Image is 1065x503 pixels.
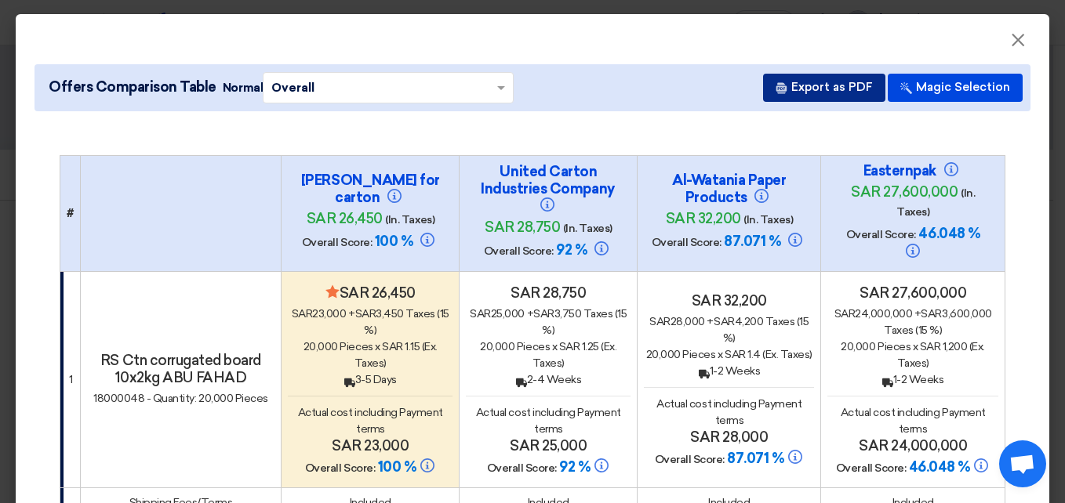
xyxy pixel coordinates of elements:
span: Actual cost including Payment terms [841,406,986,436]
h4: RS Ctn corrugated board 10x2kg ABU FAHAD [87,352,275,386]
span: Overall Score: [302,236,372,249]
span: Offers Comparison Table [49,77,216,98]
span: 87.071 % [727,450,783,467]
span: sar 32,200 [666,210,741,227]
span: sar [470,307,491,320]
span: 20,000 [841,340,875,353]
span: Overall Score: [836,461,906,475]
span: sar 28,750 [485,219,560,236]
h4: sar 26,450 [288,284,453,302]
span: sar [649,315,671,328]
span: Actual cost including Payment terms [476,406,621,436]
h4: United Carton Industries Company [470,163,627,215]
div: 28,000 + 4,200 Taxes (15 %) [644,313,814,346]
span: sar [921,307,942,320]
span: Pieces x [878,340,918,353]
th: # [60,155,81,271]
span: sar [714,315,735,328]
span: 20,000 [646,348,681,361]
span: 20,000 [480,340,514,353]
span: sar 1,200 [920,340,968,353]
span: sar [834,307,856,320]
span: Overall Score: [305,461,375,475]
h4: sar 28,750 [466,284,631,302]
span: Overall Score: [652,236,722,249]
span: 46.048 % [918,225,980,242]
span: sar 27,600,000 [851,183,958,201]
span: (Ex. Taxes) [762,348,812,361]
div: 1-2 Weeks [644,363,814,379]
span: sar 1.15 [382,340,420,353]
span: (In. Taxes) [563,222,612,235]
span: Overall Score: [846,228,916,241]
td: 1 [60,271,81,487]
span: sar 26,450 [307,210,383,227]
span: sar [533,307,554,320]
span: (In. Taxes) [385,213,434,226]
h4: sar 27,600,000 [827,284,998,302]
span: (Ex. Taxes) [354,340,438,370]
div: Open chat [999,440,1046,487]
div: 1-2 Weeks [827,371,998,388]
button: Magic Selection [888,74,1023,102]
span: Actual cost including Payment terms [298,406,443,436]
span: (Ex. Taxes) [532,340,617,370]
span: (Ex. Taxes) [897,340,985,370]
span: 100 % [375,233,413,250]
h4: Easternpak [834,162,991,179]
span: 100 % [378,458,416,476]
span: sar 1.4 [725,348,761,361]
span: sar [292,307,313,320]
div: 24,000,000 + 3,600,000 Taxes (15 %) [827,306,998,338]
div: 2-4 Weeks [466,371,631,388]
div: 25,000 + 3,750 Taxes (15 %) [466,306,631,338]
h4: sar 25,000 [466,437,631,454]
h4: sar 28,000 [644,429,814,446]
span: Normal [223,79,263,96]
h4: sar 32,200 [644,292,814,309]
span: 20,000 [304,340,338,353]
span: 92 % [559,458,590,476]
span: sar 1.25 [559,340,599,353]
button: Close [998,25,1038,56]
span: (In. Taxes) [896,186,975,219]
span: Pieces x [517,340,557,353]
h4: sar 23,000 [288,437,453,454]
span: 92 % [556,241,587,259]
div: 3-5 Days [288,371,453,388]
span: Overall Score: [484,244,554,258]
div: 23,000 + 3,450 Taxes (15 %) [288,306,453,338]
span: 87.071 % [724,233,780,250]
span: sar [355,307,376,320]
span: Pieces x [340,340,380,353]
button: Export as PDF [763,74,885,102]
span: × [1010,28,1026,60]
span: Pieces x [682,348,722,361]
span: Overall Score: [487,461,557,475]
span: 46.048 % [909,458,970,476]
h4: [PERSON_NAME] for carton [292,172,449,206]
span: (In. Taxes) [743,213,793,226]
span: Overall Score: [655,453,725,466]
span: 18000048 - Quantity: 20,000 Pieces [93,392,268,405]
h4: Al-Watania Paper Products [651,172,808,206]
h4: sar 24,000,000 [827,437,998,454]
span: Actual cost including Payment terms [656,397,801,427]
